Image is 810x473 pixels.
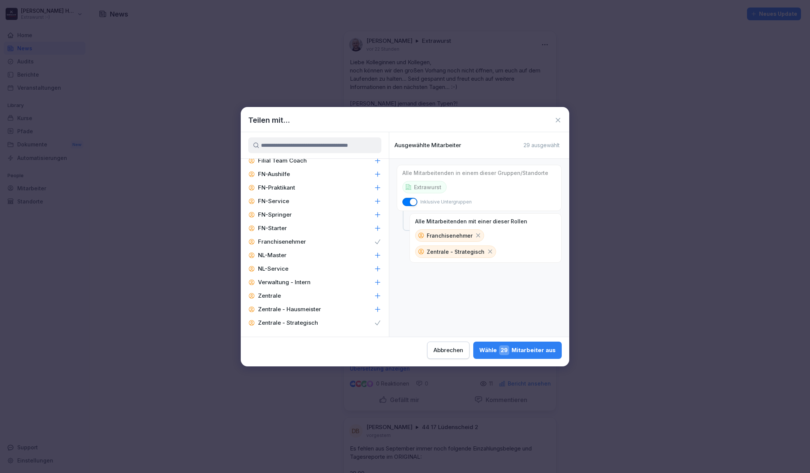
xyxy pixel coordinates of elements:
p: FN-Springer [258,211,292,218]
p: Ausgewählte Mitarbeiter [394,142,461,149]
p: Franchisenehmer [427,232,472,240]
p: Zentrale - Strategisch [427,248,484,256]
p: 29 ausgewählt [523,142,559,149]
div: Wähle Mitarbeiter aus [479,345,556,355]
p: Zentrale - Strategisch [258,319,318,327]
p: Inklusive Untergruppen [420,199,472,205]
button: Abbrechen [427,342,469,359]
p: FN-Praktikant [258,184,295,191]
p: NL-Master [258,252,286,259]
div: Abbrechen [433,346,463,354]
p: Zentrale [258,292,281,300]
p: Filial Team Coach [258,157,307,164]
button: Wähle29Mitarbeiter aus [473,342,562,359]
p: Verwaltung - Intern [258,279,310,286]
p: Alle Mitarbeitenden mit einer dieser Rollen [415,218,527,225]
p: Extrawurst [414,183,441,191]
p: FN-Service [258,197,289,205]
p: Zentrale - Hausmeister [258,306,321,313]
p: Franchisenehmer [258,238,306,246]
p: FN-Starter [258,224,287,232]
p: Alle Mitarbeitenden in einem dieser Gruppen/Standorte [402,170,548,176]
p: NL-Service [258,265,288,273]
span: 29 [499,345,509,355]
p: FN-Aushilfe [258,170,290,178]
h1: Teilen mit... [248,114,290,126]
